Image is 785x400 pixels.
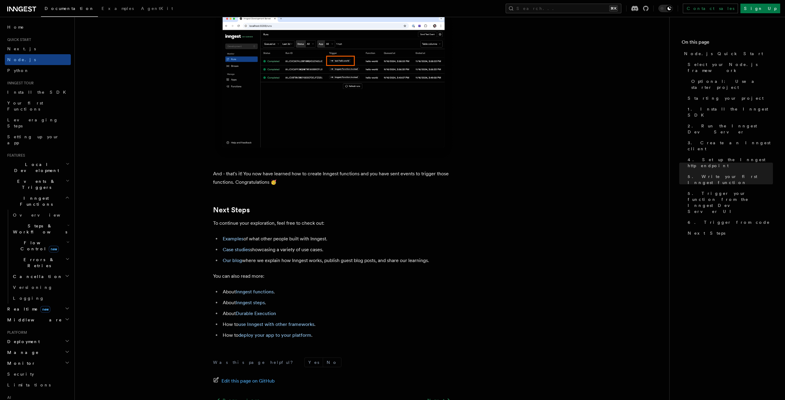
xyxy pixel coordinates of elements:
[213,206,250,214] a: Next Steps
[5,210,71,304] div: Inngest Functions
[5,37,31,42] span: Quick start
[223,247,250,252] a: Case studies
[49,246,59,252] span: new
[688,140,773,152] span: 3. Create an Inngest client
[7,68,29,73] span: Python
[5,43,71,54] a: Next.js
[221,377,275,385] span: Edit this page on GitHub
[685,188,773,217] a: 5. Trigger your function from the Inngest Dev Server UI
[7,57,36,62] span: Node.js
[506,4,621,13] button: Search...⌘K
[213,219,454,227] p: To continue your exploration, feel free to check out:
[685,228,773,239] a: Next Steps
[5,336,71,347] button: Deployment
[685,104,773,120] a: 1. Install the Inngest SDK
[7,383,51,387] span: Limitations
[5,193,71,210] button: Inngest Functions
[658,5,673,12] button: Toggle dark mode
[305,358,323,367] button: Yes
[5,360,36,366] span: Monitor
[221,298,454,307] li: About .
[213,170,454,186] p: And - that's it! You now have learned how to create Inngest functions and you have sent events to...
[5,395,11,400] span: AI
[5,347,71,358] button: Manage
[141,6,173,11] span: AgentKit
[5,22,71,33] a: Home
[213,272,454,280] p: You can also read more:
[688,173,773,186] span: 5. Write your first Inngest function
[11,293,71,304] a: Logging
[688,230,725,236] span: Next Steps
[609,5,618,11] kbd: ⌘K
[221,331,454,339] li: How to .
[5,98,71,114] a: Your first Functions
[11,223,67,235] span: Steps & Workflows
[236,311,276,316] a: Durable Execution
[740,4,780,13] a: Sign Up
[7,24,24,30] span: Home
[40,306,50,313] span: new
[236,289,274,295] a: Inngest functions
[213,377,275,385] a: Edit this page on GitHub
[7,117,58,128] span: Leveraging Steps
[13,285,53,290] span: Versioning
[5,195,65,207] span: Inngest Functions
[5,153,25,158] span: Features
[323,358,341,367] button: No
[5,349,39,355] span: Manage
[5,161,66,173] span: Local Development
[221,288,454,296] li: About .
[5,314,71,325] button: Middleware
[221,309,454,318] li: About
[685,93,773,104] a: Starting your project
[688,106,773,118] span: 1. Install the Inngest SDK
[213,9,454,160] img: Inngest Dev Server web interface's runs tab with a third run triggered by the 'test/hello.world' ...
[221,245,454,254] li: showcasing a variety of use cases.
[691,78,773,90] span: Optional: Use a starter project
[685,171,773,188] a: 5. Write your first Inngest function
[102,6,134,11] span: Examples
[238,332,311,338] a: deploy your app to your platform
[11,257,65,269] span: Errors & Retries
[682,39,773,48] h4: On this page
[41,2,98,17] a: Documentation
[5,317,62,323] span: Middleware
[685,137,773,154] a: 3. Create an Inngest client
[238,321,314,327] a: use Inngest with other frameworks
[5,81,34,86] span: Inngest tour
[221,235,454,243] li: of what other people built with Inngest.
[7,46,36,51] span: Next.js
[11,282,71,293] a: Versioning
[5,114,71,131] a: Leveraging Steps
[11,240,66,252] span: Flow Control
[11,237,71,254] button: Flow Controlnew
[688,123,773,135] span: 2. Run the Inngest Dev Server
[5,159,71,176] button: Local Development
[5,131,71,148] a: Setting up your app
[688,190,773,214] span: 5. Trigger your function from the Inngest Dev Server UI
[5,65,71,76] a: Python
[13,213,75,217] span: Overview
[213,359,297,365] p: Was this page helpful?
[236,300,265,305] a: Inngest steps
[685,154,773,171] a: 4. Set up the Inngest http endpoint
[685,120,773,137] a: 2. Run the Inngest Dev Server
[13,296,44,301] span: Logging
[11,254,71,271] button: Errors & Retries
[5,358,71,369] button: Monitor
[223,258,242,263] a: Our blog
[688,157,773,169] span: 4. Set up the Inngest http endpoint
[98,2,137,16] a: Examples
[689,76,773,93] a: Optional: Use a starter project
[685,59,773,76] a: Select your Node.js framework
[221,320,454,329] li: How to .
[7,101,43,111] span: Your first Functions
[11,271,71,282] button: Cancellation
[5,306,50,312] span: Realtime
[5,178,66,190] span: Events & Triggers
[682,48,773,59] a: Node.js Quick Start
[11,273,63,280] span: Cancellation
[223,236,243,242] a: Examples
[5,339,40,345] span: Deployment
[5,304,71,314] button: Realtimenew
